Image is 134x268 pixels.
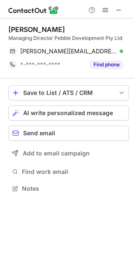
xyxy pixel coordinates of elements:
[20,47,117,55] span: [PERSON_NAME][EMAIL_ADDRESS][DOMAIN_NAME]
[22,185,126,192] span: Notes
[90,60,123,69] button: Reveal Button
[8,146,129,161] button: Add to email campaign
[8,34,129,42] div: Managing Director Pebble Development Pty Ltd
[8,25,65,34] div: [PERSON_NAME]
[8,5,59,15] img: ContactOut v5.3.10
[23,110,113,116] span: AI write personalized message
[8,183,129,194] button: Notes
[23,130,55,137] span: Send email
[8,166,129,178] button: Find work email
[22,168,126,176] span: Find work email
[8,105,129,121] button: AI write personalized message
[8,126,129,141] button: Send email
[23,150,90,157] span: Add to email campaign
[8,85,129,100] button: save-profile-one-click
[23,89,114,96] div: Save to List / ATS / CRM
